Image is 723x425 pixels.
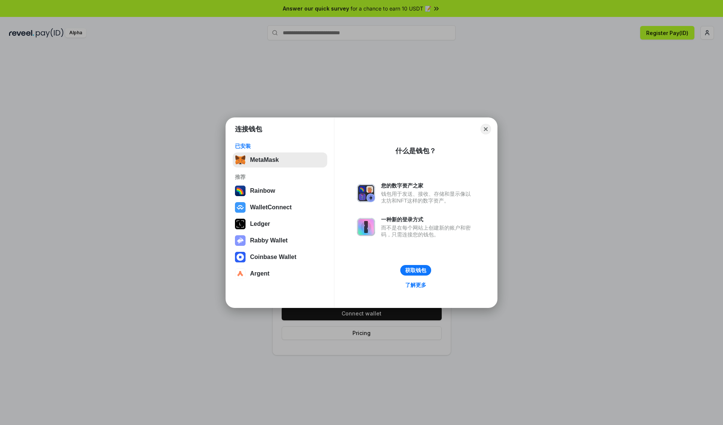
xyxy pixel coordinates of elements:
[357,184,375,202] img: svg+xml,%3Csvg%20xmlns%3D%22http%3A%2F%2Fwww.w3.org%2F2000%2Fsvg%22%20fill%3D%22none%22%20viewBox...
[235,155,246,165] img: svg+xml,%3Csvg%20fill%3D%22none%22%20height%3D%2233%22%20viewBox%3D%220%200%2035%2033%22%20width%...
[357,218,375,236] img: svg+xml,%3Csvg%20xmlns%3D%22http%3A%2F%2Fwww.w3.org%2F2000%2Fsvg%22%20fill%3D%22none%22%20viewBox...
[233,233,327,248] button: Rabby Wallet
[235,219,246,229] img: svg+xml,%3Csvg%20xmlns%3D%22http%3A%2F%2Fwww.w3.org%2F2000%2Fsvg%22%20width%3D%2228%22%20height%3...
[250,221,270,227] div: Ledger
[381,190,474,204] div: 钱包用于发送、接收、存储和显示像以太坊和NFT这样的数字资产。
[401,280,431,290] a: 了解更多
[233,183,327,198] button: Rainbow
[233,216,327,232] button: Ledger
[250,237,288,244] div: Rabby Wallet
[235,252,246,262] img: svg+xml,%3Csvg%20width%3D%2228%22%20height%3D%2228%22%20viewBox%3D%220%200%2028%2028%22%20fill%3D...
[405,267,426,274] div: 获取钱包
[400,265,431,276] button: 获取钱包
[250,270,270,277] div: Argent
[233,266,327,281] button: Argent
[381,224,474,238] div: 而不是在每个网站上创建新的账户和密码，只需连接您的钱包。
[250,254,296,260] div: Coinbase Wallet
[250,204,292,211] div: WalletConnect
[233,200,327,215] button: WalletConnect
[395,146,436,155] div: 什么是钱包？
[235,202,246,213] img: svg+xml,%3Csvg%20width%3D%2228%22%20height%3D%2228%22%20viewBox%3D%220%200%2028%2028%22%20fill%3D...
[235,186,246,196] img: svg+xml,%3Csvg%20width%3D%22120%22%20height%3D%22120%22%20viewBox%3D%220%200%20120%20120%22%20fil...
[235,143,325,149] div: 已安装
[235,268,246,279] img: svg+xml,%3Csvg%20width%3D%2228%22%20height%3D%2228%22%20viewBox%3D%220%200%2028%2028%22%20fill%3D...
[250,187,275,194] div: Rainbow
[233,250,327,265] button: Coinbase Wallet
[250,157,279,163] div: MetaMask
[381,182,474,189] div: 您的数字资产之家
[235,125,262,134] h1: 连接钱包
[235,235,246,246] img: svg+xml,%3Csvg%20xmlns%3D%22http%3A%2F%2Fwww.w3.org%2F2000%2Fsvg%22%20fill%3D%22none%22%20viewBox...
[233,152,327,168] button: MetaMask
[381,216,474,223] div: 一种新的登录方式
[480,124,491,134] button: Close
[235,174,325,180] div: 推荐
[405,282,426,288] div: 了解更多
